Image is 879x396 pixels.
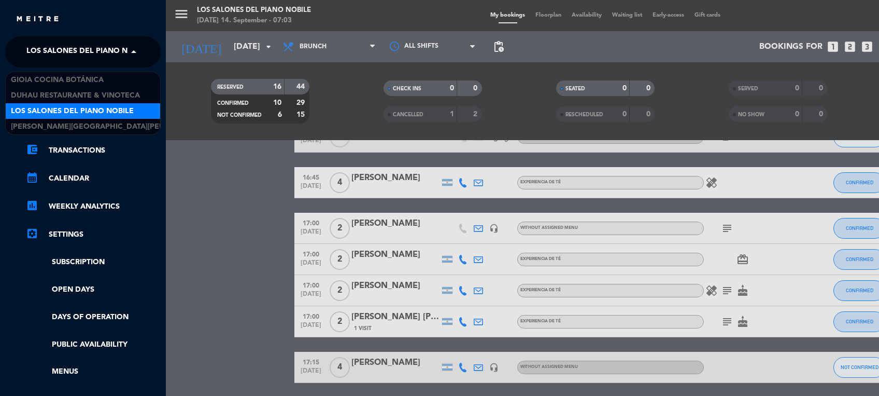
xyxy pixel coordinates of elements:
a: Settings [26,228,161,241]
a: Days of operation [26,311,161,323]
a: account_balance_walletTransactions [26,144,161,157]
span: Duhau Restaurante & Vinoteca [11,90,140,102]
i: calendar_month [26,171,38,184]
a: Open Days [26,284,161,296]
i: assessment [26,199,38,212]
a: Subscription [26,256,161,268]
a: Menus [26,366,161,378]
span: Los Salones del Piano Nobile [26,41,149,63]
a: calendar_monthCalendar [26,172,161,185]
a: Public availability [26,339,161,351]
i: settings_applications [26,227,38,240]
a: assessmentWeekly Analytics [26,200,161,213]
img: MEITRE [16,16,60,23]
span: [PERSON_NAME][GEOGRAPHIC_DATA][PERSON_NAME] [GEOGRAPHIC_DATA] [11,121,287,133]
i: account_balance_wallet [26,143,38,156]
span: Gioia Cocina Botánica [11,74,104,86]
span: Los Salones del Piano Nobile [11,105,134,117]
